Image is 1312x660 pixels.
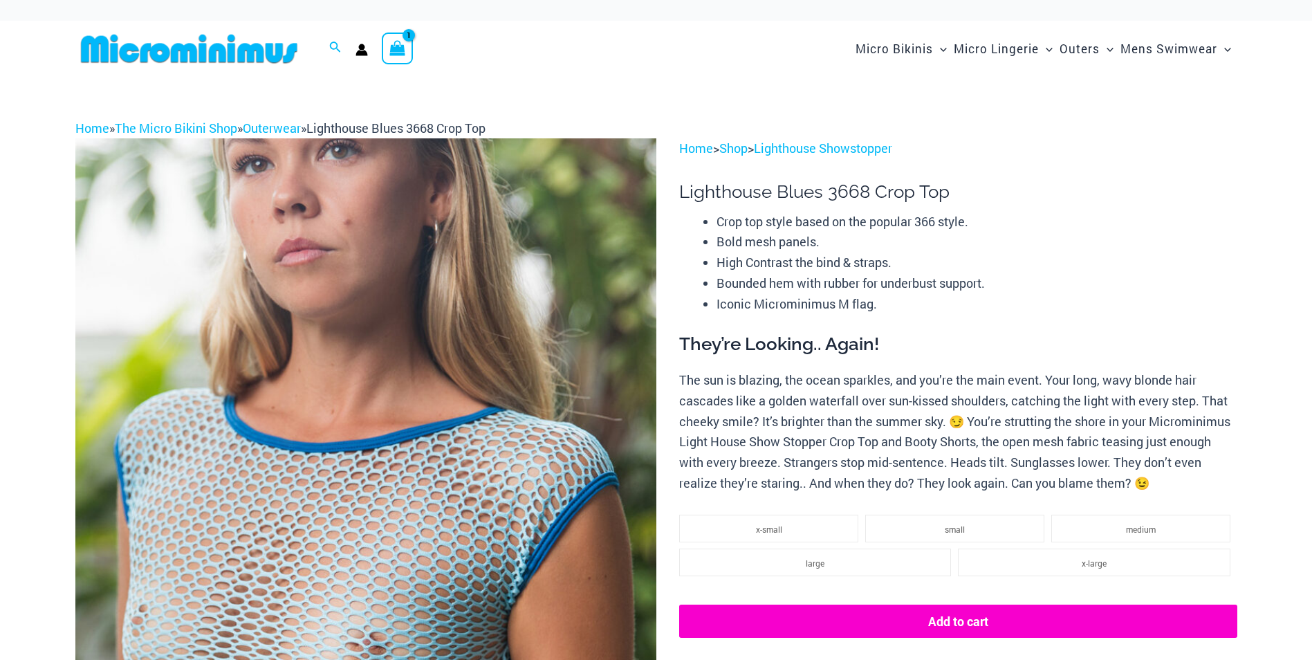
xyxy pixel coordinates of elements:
span: x-large [1082,558,1107,569]
a: The Micro Bikini Shop [115,120,237,136]
li: medium [1051,515,1230,542]
p: The sun is blazing, the ocean sparkles, and you’re the main event. Your long, wavy blonde hair ca... [679,370,1237,493]
span: Outers [1060,31,1100,66]
span: Mens Swimwear [1120,31,1217,66]
a: OutersMenu ToggleMenu Toggle [1056,28,1117,70]
nav: Site Navigation [850,26,1237,72]
span: Menu Toggle [1100,31,1114,66]
span: x-small [756,524,782,535]
a: Account icon link [355,44,368,56]
span: medium [1126,524,1156,535]
span: small [945,524,965,535]
li: Iconic Microminimus M flag. [717,294,1237,315]
a: Micro BikinisMenu ToggleMenu Toggle [852,28,950,70]
a: View Shopping Cart, 1 items [382,33,414,64]
li: High Contrast the bind & straps. [717,253,1237,273]
li: small [865,515,1044,542]
span: Micro Lingerie [954,31,1039,66]
span: Lighthouse Blues 3668 Crop Top [306,120,486,136]
a: Lighthouse Showstopper [754,140,892,156]
a: Mens SwimwearMenu ToggleMenu Toggle [1117,28,1235,70]
li: x-small [679,515,858,542]
li: x-large [958,549,1230,576]
a: Micro LingerieMenu ToggleMenu Toggle [950,28,1056,70]
li: Crop top style based on the popular 366 style. [717,212,1237,232]
li: Bold mesh panels. [717,232,1237,253]
span: Menu Toggle [1217,31,1231,66]
a: Home [679,140,713,156]
p: > > [679,138,1237,159]
li: large [679,549,951,576]
span: Menu Toggle [1039,31,1053,66]
button: Add to cart [679,605,1237,638]
a: Search icon link [329,39,342,57]
span: Menu Toggle [933,31,947,66]
span: » » » [75,120,486,136]
img: MM SHOP LOGO FLAT [75,33,303,64]
a: Outerwear [243,120,301,136]
span: large [806,558,824,569]
li: Bounded hem with rubber for underbust support. [717,273,1237,294]
span: Micro Bikinis [856,31,933,66]
a: Home [75,120,109,136]
h3: They’re Looking.. Again! [679,333,1237,356]
a: Shop [719,140,748,156]
h1: Lighthouse Blues 3668 Crop Top [679,181,1237,203]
